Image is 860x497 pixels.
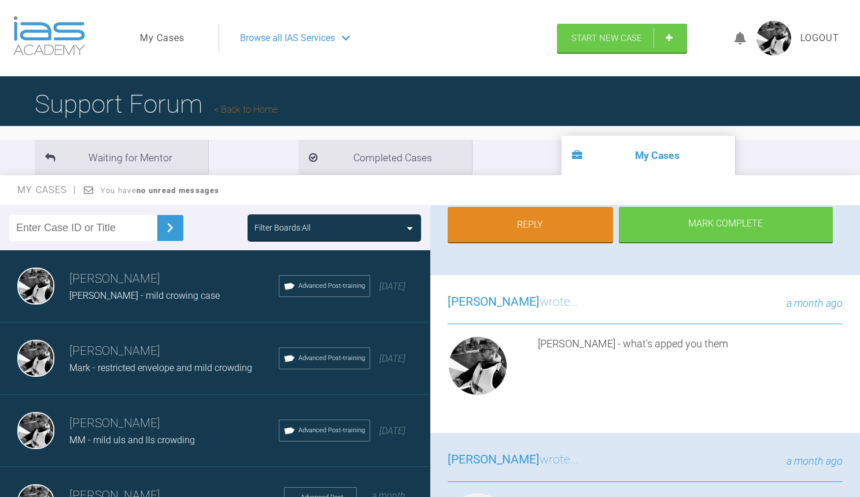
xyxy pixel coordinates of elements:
[448,336,508,396] img: David Birkin
[379,425,405,436] span: [DATE]
[756,21,791,55] img: profile.png
[619,207,833,243] div: Mark Complete
[298,140,472,175] li: Completed Cases
[136,186,219,195] strong: no unread messages
[69,269,279,289] h3: [PERSON_NAME]
[13,16,85,55] img: logo-light.3e3ef733.png
[557,24,687,53] a: Start New Case
[17,268,54,305] img: David Birkin
[571,33,642,43] span: Start New Case
[379,281,405,292] span: [DATE]
[800,31,839,46] a: Logout
[101,186,219,195] span: You have
[240,31,335,46] span: Browse all IAS Services
[379,353,405,364] span: [DATE]
[69,414,279,433] h3: [PERSON_NAME]
[448,450,579,470] h3: wrote...
[17,412,54,449] img: David Birkin
[538,336,843,400] div: [PERSON_NAME] - what's apped you them
[69,435,195,446] span: MM - mild uls and lls crowding
[254,221,311,234] div: Filter Boards: All
[214,104,278,115] a: Back to Home
[562,136,735,175] li: My Cases
[298,353,365,364] span: Advanced Post-training
[787,455,843,467] span: a month ago
[448,295,540,309] span: [PERSON_NAME]
[298,281,365,291] span: Advanced Post-training
[448,453,540,466] span: [PERSON_NAME]
[448,207,613,243] a: Reply
[298,425,365,436] span: Advanced Post-training
[17,340,54,377] img: David Birkin
[35,84,278,124] h1: Support Forum
[161,218,179,237] img: chevronRight.28bd32b0.svg
[9,215,157,241] input: Enter Case ID or Title
[69,362,252,373] span: Mark - restricted envelope and mild crowding
[69,290,220,301] span: [PERSON_NAME] - mild crowing case
[140,31,184,46] a: My Cases
[17,184,77,195] span: My Cases
[787,297,843,309] span: a month ago
[448,292,579,312] h3: wrote...
[35,140,208,175] li: Waiting for Mentor
[69,342,279,361] h3: [PERSON_NAME]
